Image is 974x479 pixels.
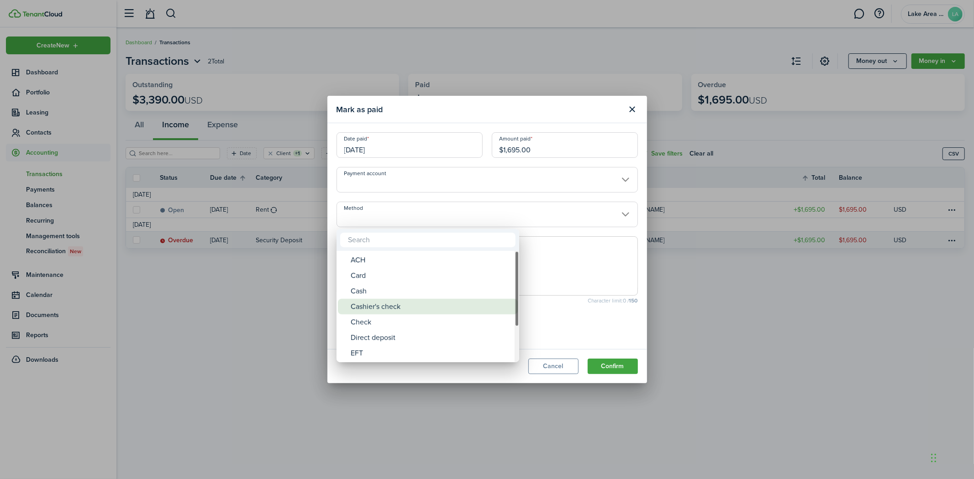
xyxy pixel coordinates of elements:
[351,252,512,268] div: ACH
[351,299,512,314] div: Cashier's check
[351,345,512,361] div: EFT
[351,283,512,299] div: Cash
[340,233,516,247] input: Search
[337,251,519,362] mbsc-wheel: Method
[351,330,512,345] div: Direct deposit
[351,268,512,283] div: Card
[351,314,512,330] div: Check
